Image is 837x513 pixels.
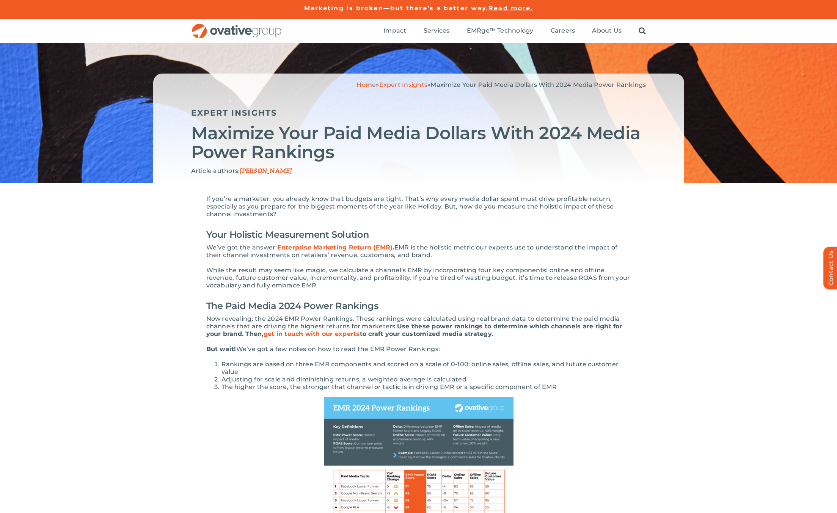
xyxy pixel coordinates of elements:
[206,323,622,337] strong: Use these power rankings to determine which channels are right for your brand. Then, to craft you...
[383,19,646,43] nav: Menu
[639,27,646,35] a: Search
[206,345,236,353] strong: But wait!
[430,81,646,88] span: Maximize Your Paid Media Dollars With 2024 Media Power Rankings
[191,108,277,118] a: Expert Insights
[191,167,646,175] p: Article authors:
[191,23,282,30] a: OG_Full_horizontal_RGB
[264,330,360,337] a: get in touch with our experts
[206,195,631,218] p: If you’re a marketer, you already know that budgets are tight. That’s why every media dollar spen...
[206,226,631,244] h2: Your Holistic Measurement Solution
[379,81,428,88] a: Expert Insights
[206,345,631,353] p: We’ve got a few notes on how to read the EMR Power Rankings:
[206,267,631,289] p: While the result may seem like magic, we calculate a channel’s EMR by incorporating four key comp...
[191,124,646,162] h2: Maximize Your Paid Media Dollars With 2024 Media Power Rankings
[277,244,394,251] strong: .
[424,27,450,35] a: Services
[277,244,393,251] a: Enterprise Marketing Return (EMR)
[383,27,406,35] a: Impact
[240,168,292,175] span: [PERSON_NAME]
[356,81,376,88] a: Home
[488,5,533,12] a: Read more.
[206,315,631,338] p: Now revealing: the 2024 EMR Power Rankings. These rankings were calculated using real brand data ...
[551,27,575,35] a: Careers
[304,5,489,12] a: Marketing is broken—but there’s a better way.
[592,27,622,35] a: About Us
[467,27,534,35] a: EMRge™ Technology
[206,297,631,315] h2: The Paid Media 2024 Power Rankings
[356,81,646,88] span: » »
[206,244,631,259] p: We’ve got the answer: EMR is the holistic metric our experts use to understand the impact of thei...
[221,383,631,391] li: The higher the score, the stronger that channel or tactic is in driving EMR or a specific compone...
[221,376,631,383] li: Adjusting for scale and diminishing returns, a weighted average is calculated
[221,361,631,376] li: Rankings are based on three EMR components and scored on a scale of 0-100: online sales, offline ...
